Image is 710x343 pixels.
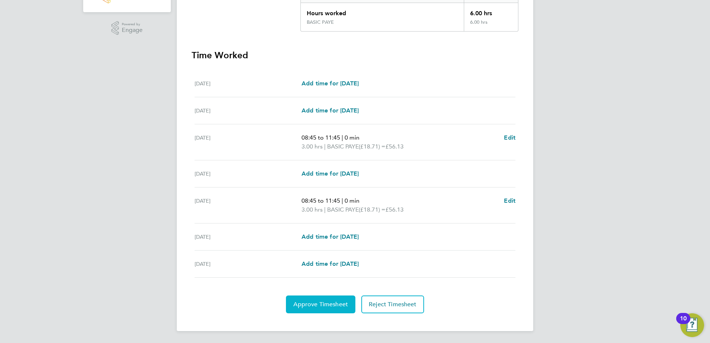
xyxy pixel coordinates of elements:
span: | [324,206,326,213]
div: BASIC PAYE [307,19,334,25]
span: Engage [122,27,143,33]
span: Powered by [122,21,143,27]
span: Add time for [DATE] [302,80,359,87]
a: Add time for [DATE] [302,79,359,88]
a: Add time for [DATE] [302,106,359,115]
span: 3.00 hrs [302,206,323,213]
span: £56.13 [385,206,404,213]
div: [DATE] [195,196,302,214]
span: £56.13 [385,143,404,150]
button: Open Resource Center, 10 new notifications [680,313,704,337]
span: (£18.71) = [359,143,385,150]
span: Add time for [DATE] [302,107,359,114]
a: Edit [504,196,515,205]
span: 0 min [345,197,359,204]
span: Edit [504,197,515,204]
span: 08:45 to 11:45 [302,197,340,204]
div: [DATE] [195,169,302,178]
span: Add time for [DATE] [302,170,359,177]
span: Reject Timesheet [369,301,417,308]
span: BASIC PAYE [327,142,359,151]
span: | [324,143,326,150]
div: 10 [680,318,687,328]
span: | [342,134,343,141]
span: (£18.71) = [359,206,385,213]
a: Add time for [DATE] [302,169,359,178]
span: 0 min [345,134,359,141]
span: 3.00 hrs [302,143,323,150]
div: Hours worked [301,3,464,19]
button: Reject Timesheet [361,295,424,313]
div: [DATE] [195,232,302,241]
div: [DATE] [195,133,302,151]
div: [DATE] [195,79,302,88]
span: BASIC PAYE [327,205,359,214]
h3: Time Worked [192,49,518,61]
a: Add time for [DATE] [302,232,359,241]
div: [DATE] [195,259,302,268]
a: Powered byEngage [111,21,143,35]
span: Add time for [DATE] [302,260,359,267]
a: Add time for [DATE] [302,259,359,268]
span: 08:45 to 11:45 [302,134,340,141]
div: [DATE] [195,106,302,115]
span: Add time for [DATE] [302,233,359,240]
span: Approve Timesheet [293,301,348,308]
div: 6.00 hrs [464,3,518,19]
span: Edit [504,134,515,141]
a: Edit [504,133,515,142]
div: 6.00 hrs [464,19,518,31]
span: | [342,197,343,204]
button: Approve Timesheet [286,295,355,313]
